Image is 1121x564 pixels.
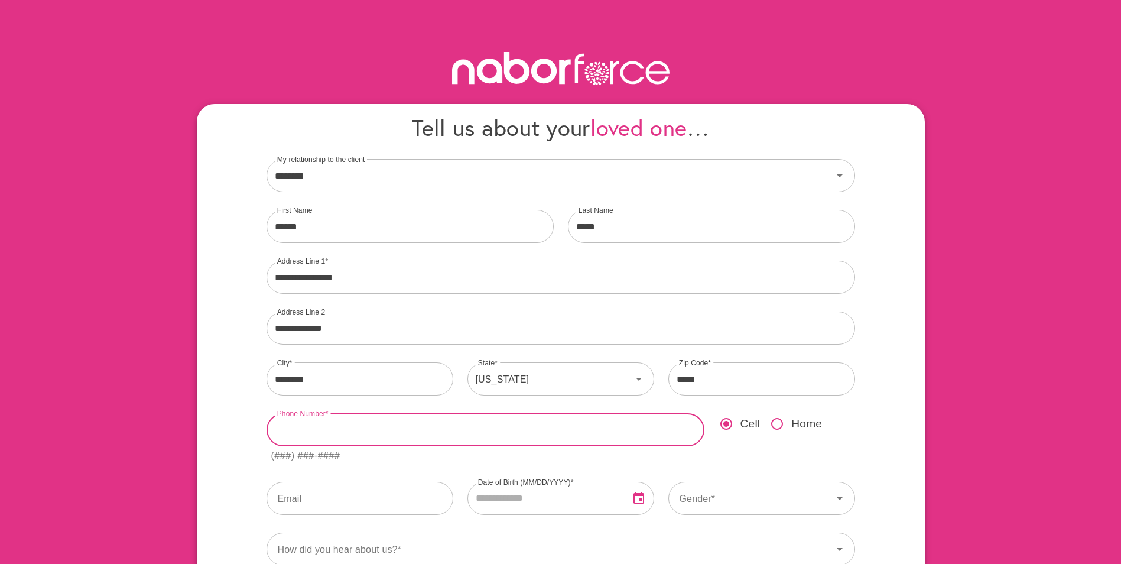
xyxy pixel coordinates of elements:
span: loved one [590,112,687,142]
h4: Tell us about your … [267,114,855,141]
svg: Icon [833,491,847,505]
button: Open Date Picker [625,484,653,513]
span: Home [791,416,822,433]
div: (###) ###-#### [271,448,340,464]
svg: Icon [833,168,847,183]
svg: Icon [833,542,847,556]
div: [US_STATE] [467,362,632,396]
span: Cell [740,416,761,433]
svg: Icon [632,372,646,386]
